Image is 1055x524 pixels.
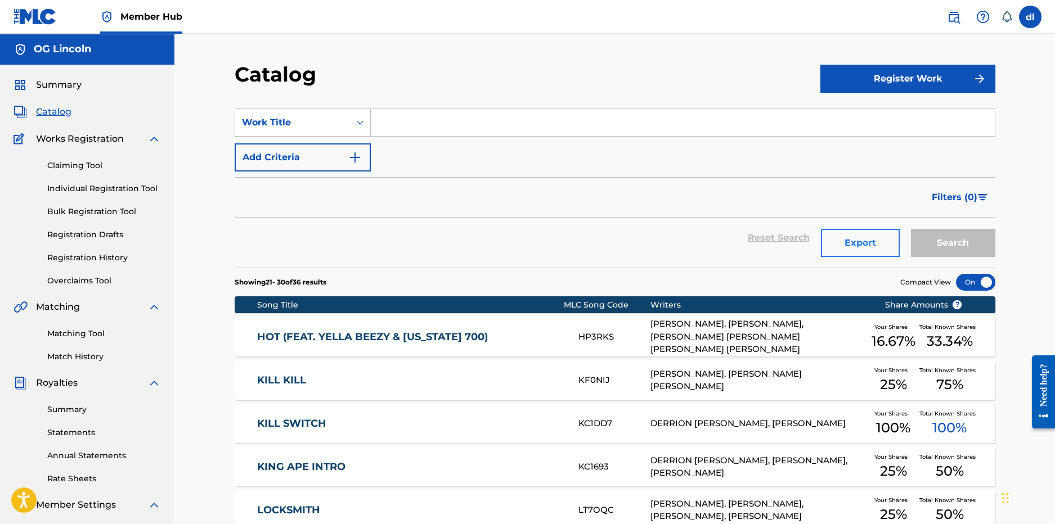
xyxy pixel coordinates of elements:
[14,105,27,119] img: Catalog
[650,299,867,311] div: Writers
[885,299,962,311] span: Share Amounts
[235,277,326,287] p: Showing 21 - 30 of 36 results
[820,65,995,93] button: Register Work
[578,374,650,387] div: KF0NIJ
[976,10,990,24] img: help
[978,194,987,201] img: filter
[47,450,161,462] a: Annual Statements
[874,496,912,504] span: Your Shares
[14,43,27,56] img: Accounts
[47,328,161,340] a: Matching Tool
[926,331,972,351] span: 33.34 %
[936,374,963,395] span: 75 %
[919,409,980,418] span: Total Known Shares
[47,252,161,264] a: Registration History
[919,496,980,504] span: Total Known Shares
[257,299,564,311] div: Song Title
[47,229,161,241] a: Registration Drafts
[874,323,912,331] span: Your Shares
[14,300,28,314] img: Matching
[36,498,116,512] span: Member Settings
[47,275,161,287] a: Overclaims Tool
[100,10,114,24] img: Top Rightsholder
[973,72,986,85] img: f7272a7cc735f4ea7f67.svg
[47,427,161,439] a: Statements
[14,8,57,25] img: MLC Logo
[578,504,650,517] div: LT7OQC
[14,376,27,390] img: Royalties
[650,417,867,430] div: DERRION [PERSON_NAME], [PERSON_NAME]
[36,105,71,119] span: Catalog
[36,132,124,146] span: Works Registration
[874,453,912,461] span: Your Shares
[235,62,322,87] h2: Catalog
[932,191,977,204] span: Filters ( 0 )
[257,331,563,344] a: HOT (FEAT. YELLA BEEZY & [US_STATE] 700)
[14,78,27,92] img: Summary
[147,376,161,390] img: expand
[235,109,995,268] form: Search Form
[947,10,960,24] img: search
[578,417,650,430] div: KC1DD7
[242,116,343,129] div: Work Title
[919,323,980,331] span: Total Known Shares
[900,277,951,287] span: Compact View
[1002,481,1009,515] div: Drag
[925,183,995,211] button: Filters (0)
[235,143,371,171] button: Add Criteria
[47,183,161,195] a: Individual Registration Tool
[257,417,563,430] a: KILL SWITCH
[147,498,161,512] img: expand
[36,78,82,92] span: Summary
[47,404,161,415] a: Summary
[879,461,906,481] span: 25 %
[47,473,161,485] a: Rate Sheets
[578,460,650,473] div: KC1693
[972,6,994,28] div: Help
[14,105,71,119] a: CatalogCatalog
[257,504,563,517] a: LOCKSMITH
[821,229,900,257] button: Export
[578,331,650,344] div: HP3RKS
[47,351,161,363] a: Match History
[348,151,362,164] img: 9d2ae6d4665cec9f34b9.svg
[14,78,82,92] a: SummarySummary
[999,470,1055,524] iframe: Chat Widget
[953,300,962,309] span: ?
[147,300,161,314] img: expand
[120,10,182,23] span: Member Hub
[257,460,563,473] a: KING APE INTRO
[874,366,912,374] span: Your Shares
[650,498,867,523] div: [PERSON_NAME], [PERSON_NAME], [PERSON_NAME], [PERSON_NAME]
[942,6,965,28] a: Public Search
[36,300,80,314] span: Matching
[874,409,912,418] span: Your Shares
[36,376,78,390] span: Royalties
[650,318,867,356] div: [PERSON_NAME], [PERSON_NAME], [PERSON_NAME] [PERSON_NAME] [PERSON_NAME] [PERSON_NAME]
[1001,11,1012,22] div: Notifications
[34,43,91,56] h5: OG Lincoln
[1023,346,1055,437] iframe: Resource Center
[935,461,963,481] span: 50 %
[650,368,867,393] div: [PERSON_NAME], [PERSON_NAME] [PERSON_NAME]
[257,374,563,387] a: KILL KILL
[876,418,910,438] span: 100 %
[47,206,161,218] a: Bulk Registration Tool
[650,454,867,480] div: DERRION [PERSON_NAME], [PERSON_NAME], [PERSON_NAME]
[919,366,980,374] span: Total Known Shares
[871,331,915,351] span: 16.67 %
[14,132,28,146] img: Works Registration
[932,418,967,438] span: 100 %
[1019,6,1041,28] div: User Menu
[919,453,980,461] span: Total Known Shares
[879,374,906,395] span: 25 %
[47,160,161,171] a: Claiming Tool
[147,132,161,146] img: expand
[564,299,650,311] div: MLC Song Code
